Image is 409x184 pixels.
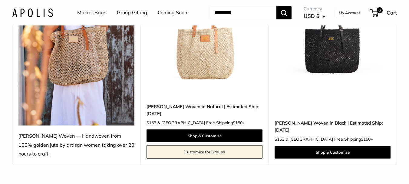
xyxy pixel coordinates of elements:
span: $153 [275,136,284,142]
input: Search... [210,6,276,19]
span: USD $ [304,13,319,19]
span: Cart [387,9,397,16]
span: & [GEOGRAPHIC_DATA] Free Shipping + [285,137,373,141]
div: [PERSON_NAME] Woven — Handwoven from 100% golden jute by artisan women taking over 20 hours to cr... [18,132,134,159]
a: Market Bags [77,8,106,17]
a: Shop & Customize [275,146,391,159]
span: & [GEOGRAPHIC_DATA] Free Shipping + [157,121,245,125]
span: $150 [233,120,242,125]
button: USD $ [304,11,326,21]
a: Coming Soon [158,8,187,17]
a: Group Gifting [117,8,147,17]
a: My Account [339,9,360,16]
a: Customize for Groups [147,145,262,159]
img: Apolis [12,8,53,17]
a: [PERSON_NAME] Woven in Natural | Estimated Ship: [DATE] [147,103,262,117]
a: Shop & Customize [147,129,262,142]
span: Currency [304,5,326,13]
span: 0 [377,7,383,13]
span: $153 [147,120,156,125]
a: [PERSON_NAME] Woven in Black | Estimated Ship: [DATE] [275,119,391,134]
span: $150 [361,136,371,142]
button: Search [276,6,292,19]
a: 0 Cart [371,8,397,18]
